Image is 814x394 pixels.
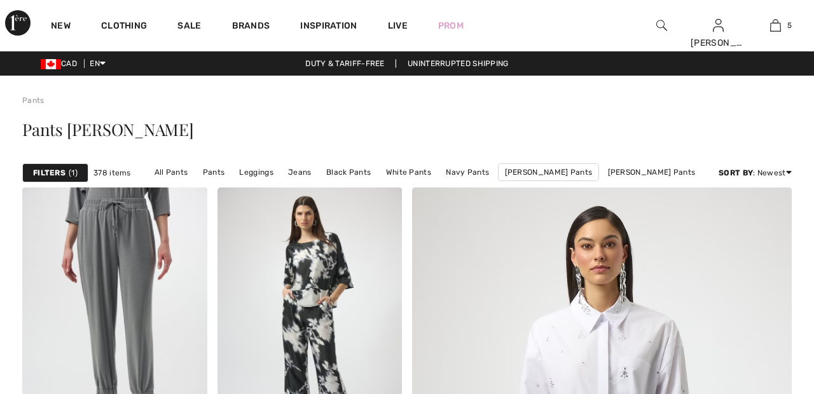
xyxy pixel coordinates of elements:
a: 5 [747,18,803,33]
a: Prom [438,19,464,32]
span: 5 [787,20,792,31]
div: : Newest [719,167,792,179]
a: Pants [22,96,45,105]
a: Live [388,19,408,32]
span: 378 items [93,167,131,179]
a: Jeans [282,164,318,180]
span: Pants [PERSON_NAME] [22,118,194,140]
a: Leggings [233,164,279,180]
img: 1ère Avenue [5,10,31,36]
span: CAD [41,59,82,68]
span: EN [90,59,106,68]
strong: Sort By [719,168,753,177]
a: White Pants [380,164,438,180]
a: Brands [232,20,270,34]
div: [PERSON_NAME] [691,36,747,50]
strong: Filters [33,167,66,179]
a: Black Pants [320,164,377,180]
img: My Bag [770,18,781,33]
a: Sign In [713,19,724,31]
span: Inspiration [300,20,357,34]
img: search the website [656,18,667,33]
img: Canadian Dollar [41,59,61,69]
a: Navy Pants [439,164,495,180]
span: 1 [69,167,78,179]
a: All Pants [148,164,195,180]
a: Pants [197,164,231,180]
a: New [51,20,71,34]
a: [PERSON_NAME] Pants [602,164,702,180]
a: Clothing [101,20,147,34]
a: Sale [177,20,201,34]
img: My Info [713,18,724,33]
a: [PERSON_NAME] Pants [498,163,600,181]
